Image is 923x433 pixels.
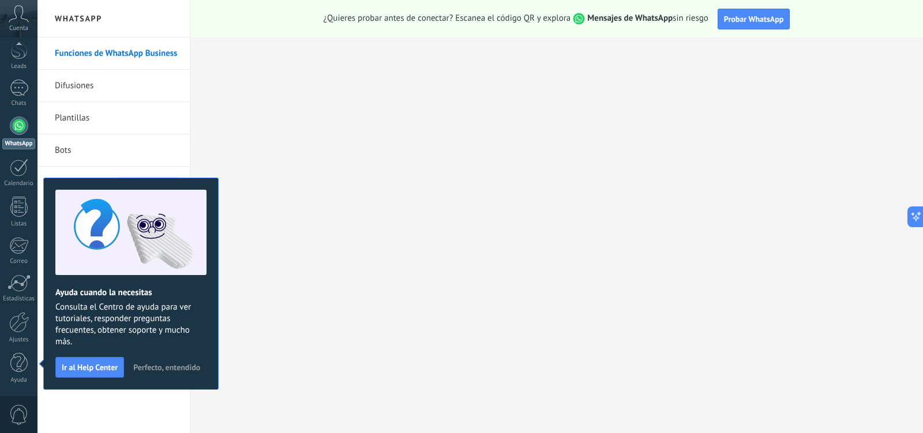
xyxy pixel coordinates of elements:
[2,295,36,303] div: Estadísticas
[37,102,190,134] li: Plantillas
[724,14,784,24] span: Probar WhatsApp
[2,376,36,384] div: Ayuda
[55,102,178,134] a: Plantillas
[9,25,28,32] span: Cuenta
[587,13,673,24] strong: Mensajes de WhatsApp
[37,37,190,70] li: Funciones de WhatsApp Business
[324,13,708,25] span: ¿Quieres probar antes de conectar? Escanea el código QR y explora sin riesgo
[2,63,36,70] div: Leads
[55,302,207,348] span: Consulta el Centro de ayuda para ver tutoriales, responder preguntas frecuentes, obtener soporte ...
[55,167,178,199] a: Agente de IAPruébalo ahora!
[2,220,36,228] div: Listas
[37,167,190,198] li: Agente de IA
[118,176,178,189] span: Pruébalo ahora!
[133,363,200,371] span: Perfecto, entendido
[2,138,35,149] div: WhatsApp
[2,100,36,107] div: Chats
[55,37,178,70] a: Funciones de WhatsApp Business
[55,357,124,378] button: Ir al Help Center
[2,180,36,187] div: Calendario
[37,70,190,102] li: Difusiones
[55,167,102,199] span: Agente de IA
[128,359,205,376] button: Perfecto, entendido
[55,70,178,102] a: Difusiones
[718,9,790,29] button: Probar WhatsApp
[37,134,190,167] li: Bots
[2,258,36,265] div: Correo
[2,336,36,344] div: Ajustes
[55,134,178,167] a: Bots
[62,363,118,371] span: Ir al Help Center
[55,287,207,298] h2: Ayuda cuando la necesitas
